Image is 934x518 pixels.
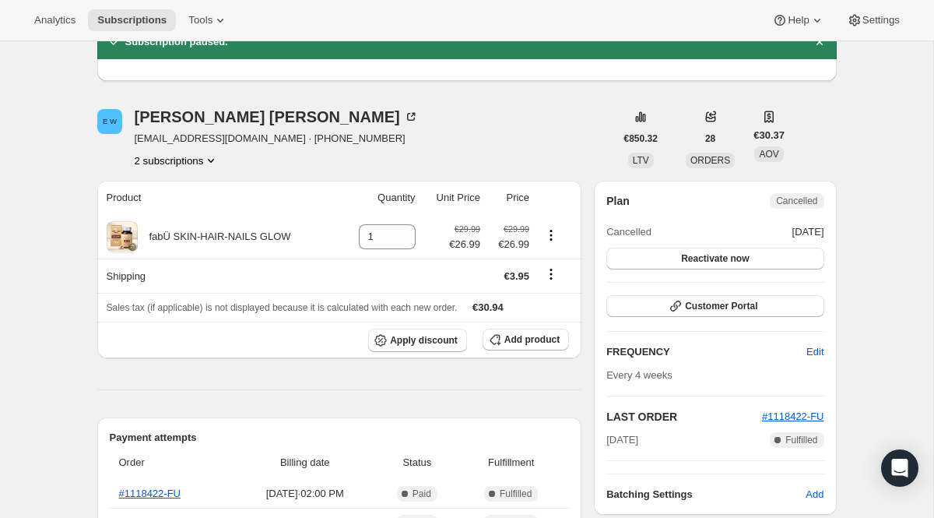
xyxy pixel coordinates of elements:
[135,109,419,125] div: [PERSON_NAME] [PERSON_NAME]
[88,9,176,31] button: Subscriptions
[837,9,909,31] button: Settings
[633,155,649,166] span: LTV
[685,300,757,312] span: Customer Portal
[504,224,529,234] small: €29.99
[606,409,762,425] h2: LAST ORDER
[34,14,75,26] span: Analytics
[97,259,339,293] th: Shipping
[455,224,480,234] small: €29.99
[107,302,458,313] span: Sales tax (if applicable) is not displayed because it is calculated with each new order.
[796,482,833,507] button: Add
[188,14,212,26] span: Tools
[539,266,564,283] button: Shipping actions
[705,132,715,145] span: 28
[449,237,480,252] span: €26.99
[485,181,534,215] th: Price
[862,14,900,26] span: Settings
[792,224,824,240] span: [DATE]
[759,149,778,160] span: AOV
[413,488,431,500] span: Paid
[339,181,420,215] th: Quantity
[110,446,233,480] th: Order
[420,181,485,215] th: Unit Price
[97,181,339,215] th: Product
[500,488,532,500] span: Fulfilled
[490,237,529,252] span: €26.99
[107,221,138,252] img: product img
[368,329,467,352] button: Apply discount
[110,430,570,446] h2: Payment attempts
[606,193,630,209] h2: Plan
[881,449,918,487] div: Open Intercom Messenger
[119,488,181,499] a: #1118422-FU
[472,301,504,313] span: €30.94
[776,195,817,207] span: Cancelled
[135,131,419,146] span: [EMAIL_ADDRESS][DOMAIN_NAME] · [PHONE_NUMBER]
[483,329,569,351] button: Add product
[806,487,823,502] span: Add
[138,229,291,245] div: fabÜ SKIN-HAIR-NAILS GLOW
[762,409,824,425] button: #1118422-FU
[809,31,830,53] button: Dismiss notification
[504,270,530,282] span: €3.95
[179,9,237,31] button: Tools
[788,14,809,26] span: Help
[763,9,834,31] button: Help
[97,14,167,26] span: Subscriptions
[238,455,372,470] span: Billing date
[806,344,823,360] span: Edit
[97,109,122,134] span: Emma Walsh
[135,153,219,168] button: Product actions
[102,117,117,125] text: E W
[606,224,651,240] span: Cancelled
[606,432,638,448] span: [DATE]
[690,155,730,166] span: ORDERS
[606,369,672,381] span: Every 4 weeks
[606,487,806,502] h6: Batching Settings
[762,411,824,422] a: #1118422-FU
[624,132,658,145] span: €850.32
[25,9,85,31] button: Analytics
[238,486,372,502] span: [DATE] · 02:00 PM
[696,128,725,150] button: 28
[797,340,833,365] button: Edit
[125,34,228,50] h2: Subscription paused.
[606,295,823,317] button: Customer Portal
[462,455,560,470] span: Fulfillment
[504,333,560,346] span: Add product
[390,334,458,347] span: Apply discount
[753,128,785,143] span: €30.37
[539,227,564,244] button: Product actions
[606,344,806,360] h2: FREQUENCY
[615,128,667,150] button: €850.32
[606,248,823,270] button: Reactivate now
[681,252,749,265] span: Reactivate now
[785,434,817,446] span: Fulfilled
[381,455,454,470] span: Status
